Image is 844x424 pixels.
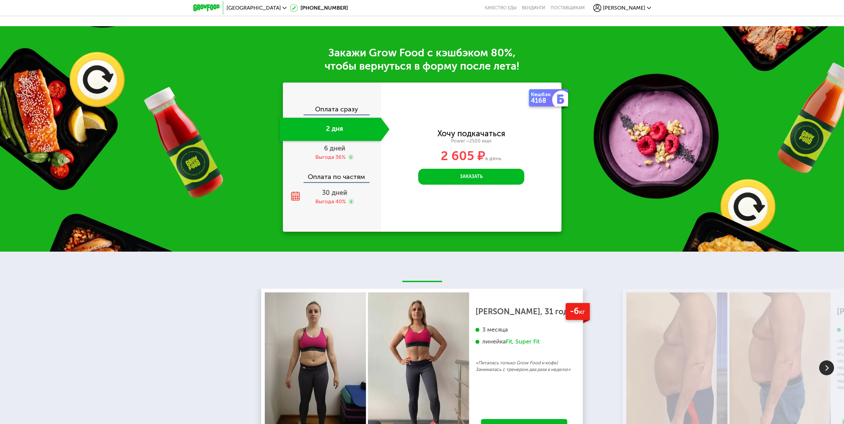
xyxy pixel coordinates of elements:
[476,360,573,373] p: «Питалась только Grow Food и кофе) Занималась с тренером два раза в неделю»
[603,5,645,11] span: [PERSON_NAME]
[522,5,545,11] a: Вендинги
[418,169,524,185] button: Заказать
[227,5,281,11] span: [GEOGRAPHIC_DATA]
[476,338,573,345] div: линейка
[531,97,553,104] div: 4168
[579,308,585,316] span: кг
[290,4,348,12] a: [PHONE_NUMBER]
[437,130,505,137] div: Хочу подкачаться
[485,5,517,11] a: Качество еды
[531,92,553,97] div: Кешбэк
[476,308,573,315] div: [PERSON_NAME], 31 год
[322,189,347,197] span: 30 дней
[565,303,590,320] div: -6
[551,5,585,11] div: поставщикам
[476,326,573,333] div: 3 месяца
[315,153,346,161] div: Выгода 36%
[381,138,561,144] div: Power ~2500 ккал
[506,338,540,345] div: Fit, Super Fit
[284,167,381,182] div: Оплата по частям
[441,148,485,163] span: 2 605 ₽
[485,155,501,161] span: в день
[284,106,381,114] div: Оплата сразу
[819,360,834,375] img: Slide right
[315,198,346,205] div: Выгода 40%
[324,144,345,152] span: 6 дней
